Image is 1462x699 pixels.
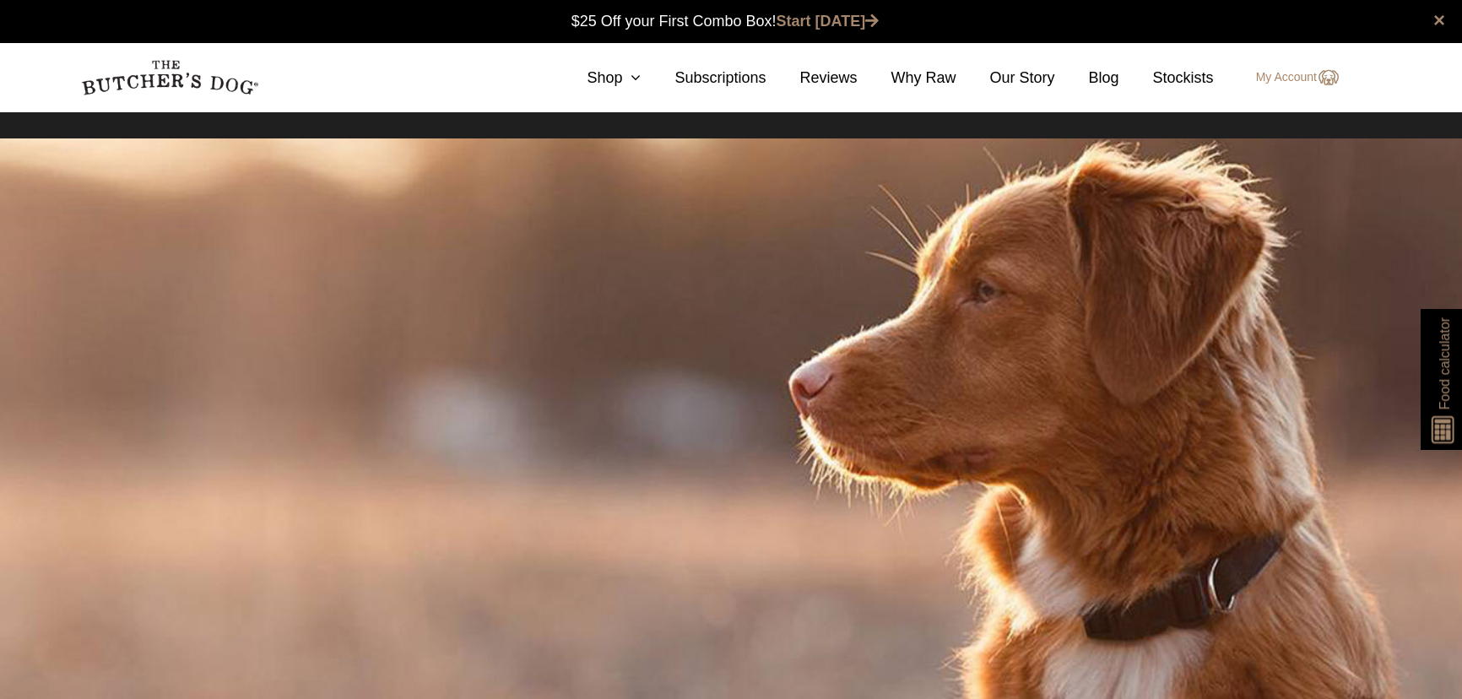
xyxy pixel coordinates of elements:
[553,67,641,89] a: Shop
[777,13,880,30] a: Start [DATE]
[1119,67,1214,89] a: Stockists
[641,67,766,89] a: Subscriptions
[1055,67,1119,89] a: Blog
[858,67,956,89] a: Why Raw
[1239,68,1339,88] a: My Account
[766,67,857,89] a: Reviews
[1433,10,1445,30] a: close
[956,67,1055,89] a: Our Story
[1434,317,1454,409] span: Food calculator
